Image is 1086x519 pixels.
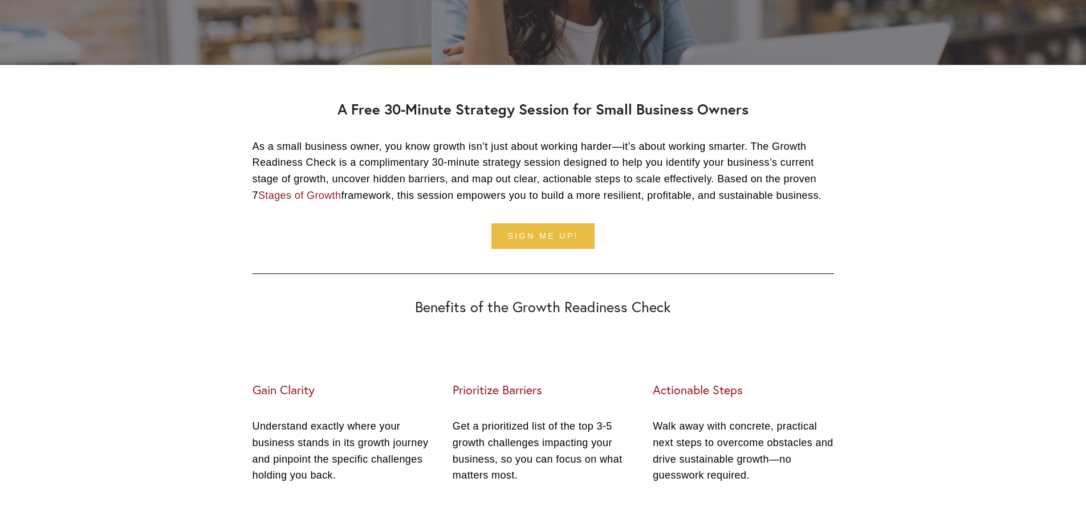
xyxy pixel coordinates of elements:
[653,418,833,484] p: Walk away with concrete, practical next steps to overcome obstacles and drive sustainable growth—...
[653,383,833,398] h3: Actionable Steps
[253,383,433,398] h3: Gain Clarity
[491,223,595,249] a: Sign me up!
[453,383,633,398] h3: Prioritize Barriers
[258,190,341,201] a: Stages of Growth
[253,299,834,316] h2: Benefits of the Growth Readiness Check
[253,138,834,204] p: As a small business owner, you know growth isn’t just about working harder—it’s about working sma...
[337,100,749,118] strong: A Free 30-Minute Strategy Session for Small Business Owners
[253,418,433,484] p: Understand exactly where your business stands in its growth journey and pinpoint the specific cha...
[453,418,633,484] p: Get a prioritized list of the top 3-5 growth challenges impacting your business, so you can focus...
